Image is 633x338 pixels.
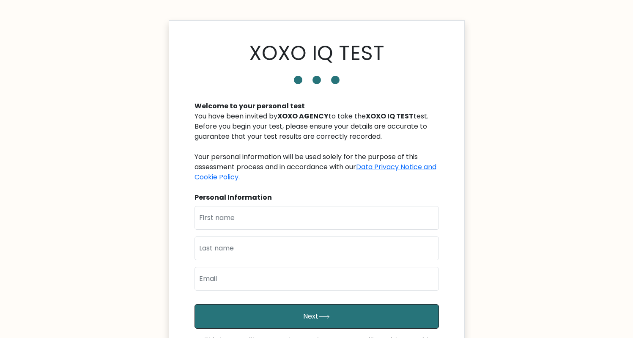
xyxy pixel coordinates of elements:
[195,162,436,182] a: Data Privacy Notice and Cookie Policy.
[195,101,439,111] div: Welcome to your personal test
[277,111,329,121] b: XOXO AGENCY
[195,236,439,260] input: Last name
[195,206,439,230] input: First name
[195,192,439,203] div: Personal Information
[195,111,439,182] div: You have been invited by to take the test. Before you begin your test, please ensure your details...
[366,111,414,121] b: XOXO IQ TEST
[249,41,384,66] h1: XOXO IQ TEST
[195,267,439,291] input: Email
[195,304,439,329] button: Next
